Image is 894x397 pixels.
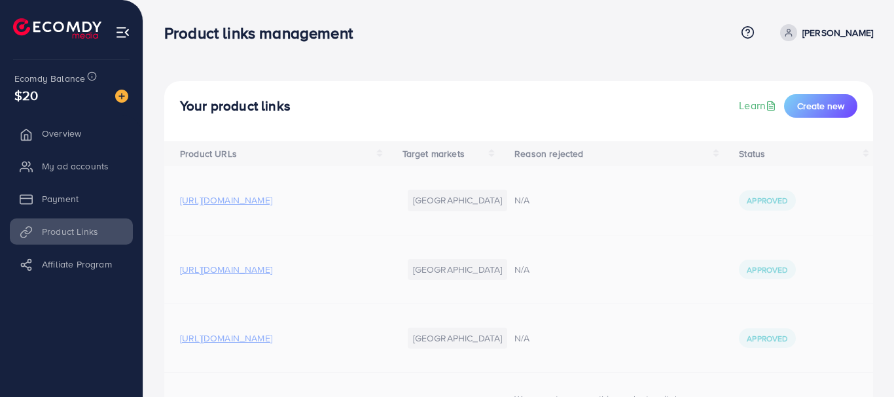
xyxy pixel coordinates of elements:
[797,99,844,112] span: Create new
[784,94,857,118] button: Create new
[115,25,130,40] img: menu
[13,18,101,39] img: logo
[775,24,873,41] a: [PERSON_NAME]
[14,72,85,85] span: Ecomdy Balance
[14,86,38,105] span: $20
[180,98,291,114] h4: Your product links
[115,90,128,103] img: image
[739,98,779,113] a: Learn
[802,25,873,41] p: [PERSON_NAME]
[164,24,363,43] h3: Product links management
